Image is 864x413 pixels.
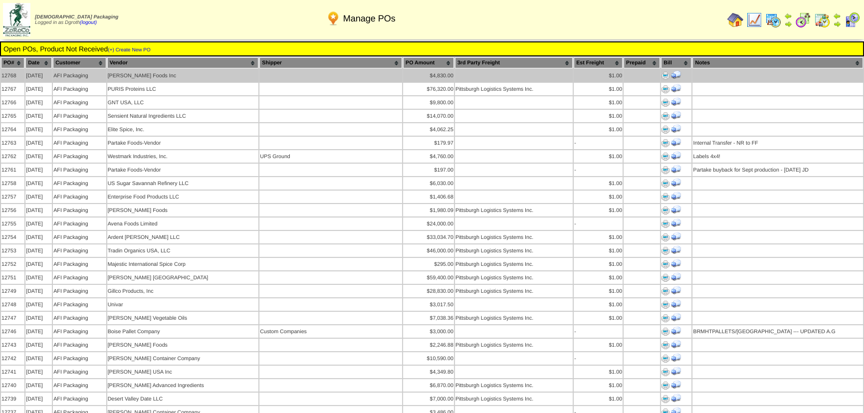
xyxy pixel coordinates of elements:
td: [DATE] [25,244,52,257]
td: [DATE] [25,298,52,311]
div: $1,980.09 [404,207,453,213]
td: Ardent [PERSON_NAME] LLC [107,231,259,243]
td: 12751 [1,271,24,284]
td: AFI Packaging [53,96,106,109]
td: AFI Packaging [53,325,106,338]
td: UPS Ground [259,150,402,163]
img: Print Receiving Document [671,339,681,349]
td: AFI Packaging [53,393,106,405]
th: Bill [661,57,691,68]
img: Print [661,126,669,134]
td: AFI Packaging [53,69,106,82]
img: Print [661,260,669,268]
td: AFI Packaging [53,244,106,257]
td: 12739 [1,393,24,405]
td: AFI Packaging [53,271,106,284]
td: Partake Foods-Vendor [107,137,259,149]
img: line_graph.gif [746,12,762,28]
td: [DATE] [25,123,52,136]
img: Print Receiving Document [671,312,681,322]
td: AFI Packaging [53,366,106,378]
img: arrowright.gif [784,20,792,28]
img: Print [661,193,669,201]
img: calendarinout.gif [814,12,830,28]
img: Print Receiving Document [671,218,681,228]
td: Pittsburgh Logistics Systems Inc. [455,285,573,297]
img: Print Receiving Document [671,285,681,295]
div: $14,070.00 [404,113,453,119]
img: Print [661,247,669,255]
th: 3rd Party Freight [455,57,573,68]
div: $1.00 [574,194,622,200]
td: AFI Packaging [53,164,106,176]
td: Pittsburgh Logistics Systems Inc. [455,258,573,270]
img: Print [661,153,669,161]
th: Notes [692,57,863,68]
th: Date [25,57,52,68]
td: Boise Pallet Company [107,325,259,338]
td: BRMHTPALLETS/[GEOGRAPHIC_DATA] --- UPDATED A.G [692,325,863,338]
td: [DATE] [25,366,52,378]
td: Westmark Industries, Inc. [107,150,259,163]
td: [DATE] [25,285,52,297]
td: Enterprise Food Products LLC [107,191,259,203]
img: Print [661,112,669,120]
td: 12752 [1,258,24,270]
div: $1.00 [574,73,622,79]
div: $1.00 [574,207,622,213]
th: Est Freight [574,57,623,68]
td: [DATE] [25,137,52,149]
img: Print Receiving Document [671,110,681,120]
td: Internal Transfer - NR to FF [692,137,863,149]
th: PO Amount [403,57,454,68]
img: Print Receiving Document [671,83,681,93]
a: (+) Create New PO [108,47,150,53]
img: Print [661,274,669,282]
td: 12741 [1,366,24,378]
div: $1.00 [574,127,622,133]
img: Print [661,99,669,107]
img: Print Receiving Document [671,245,681,255]
div: $4,062.25 [404,127,453,133]
td: [DATE] [25,96,52,109]
td: [PERSON_NAME] Foods [107,204,259,216]
img: Print Receiving Document [671,205,681,214]
td: Pittsburgh Logistics Systems Inc. [455,244,573,257]
td: 12767 [1,83,24,95]
td: Univar [107,298,259,311]
img: Print [661,395,669,403]
div: $1.00 [574,342,622,348]
td: [DATE] [25,352,52,365]
img: Print Receiving Document [671,366,681,376]
td: PURIS Proteins LLC [107,83,259,95]
img: Print [661,341,669,349]
td: [PERSON_NAME] Foods Inc [107,69,259,82]
td: AFI Packaging [53,191,106,203]
div: $1,406.68 [404,194,453,200]
img: Print [661,301,669,309]
div: $1.00 [574,396,622,402]
div: $197.00 [404,167,453,173]
td: AFI Packaging [53,258,106,270]
div: $7,038.36 [404,315,453,321]
div: $1.00 [574,369,622,375]
td: Tradin Organics USA, LLC [107,244,259,257]
img: Print Receiving Document [671,178,681,188]
img: arrowright.gif [833,20,841,28]
img: Print Receiving Document [671,380,681,390]
td: 12756 [1,204,24,216]
span: Logged in as Dgroth [35,14,118,25]
td: [PERSON_NAME] Foods [107,339,259,351]
div: $28,830.00 [404,288,453,294]
td: Pittsburgh Logistics Systems Inc. [455,204,573,216]
td: 12740 [1,379,24,392]
td: [DATE] [25,271,52,284]
td: AFI Packaging [53,110,106,122]
div: $1.00 [574,86,622,92]
td: 12763 [1,137,24,149]
div: $4,760.00 [404,154,453,160]
img: Print [661,382,669,390]
td: Pittsburgh Logistics Systems Inc. [455,339,573,351]
td: AFI Packaging [53,298,106,311]
th: Vendor [107,57,259,68]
